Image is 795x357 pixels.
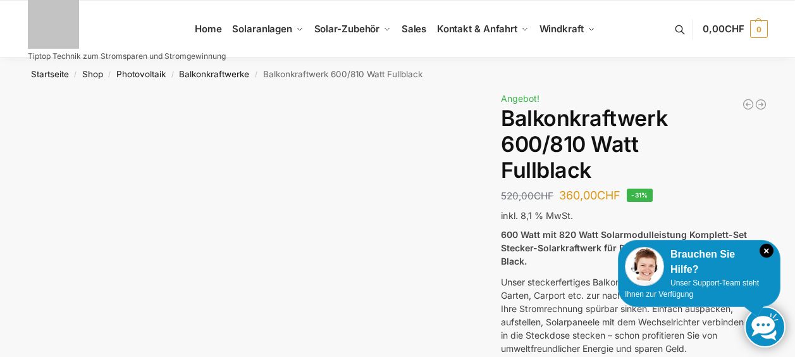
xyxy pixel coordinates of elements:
a: Shop [82,69,103,79]
span: CHF [597,189,620,202]
a: 890/600 Watt Solarkraftwerk + 2,7 KW Batteriespeicher Genehmigungsfrei [755,98,767,111]
bdi: 360,00 [559,189,620,202]
a: Photovoltaik [116,69,166,79]
span: Angebot! [501,93,539,104]
span: Windkraft [539,23,584,35]
a: Balkonkraftwerke [179,69,249,79]
div: Brauchen Sie Hilfe? [625,247,773,277]
i: Schließen [760,244,773,258]
a: 0,00CHF 0 [703,10,767,48]
span: -31% [627,189,653,202]
a: Kontakt & Anfahrt [431,1,534,58]
a: Sales [396,1,431,58]
span: Kontakt & Anfahrt [437,23,517,35]
nav: Breadcrumb [5,58,790,91]
span: 0,00 [703,23,744,35]
a: Balkonkraftwerk 445/600 Watt Bificial [742,98,755,111]
a: Solaranlagen [227,1,309,58]
span: CHF [534,190,553,202]
span: inkl. 8,1 % MwSt. [501,210,573,221]
bdi: 520,00 [501,190,553,202]
span: Sales [402,23,427,35]
span: / [69,70,82,80]
h1: Balkonkraftwerk 600/810 Watt Fullblack [501,106,767,183]
a: Solar-Zubehör [309,1,396,58]
strong: 600 Watt mit 820 Watt Solarmodulleistung Komplett-Set Stecker-Solarkraftwerk für Balkon oder Terr... [501,229,747,266]
a: Startseite [31,69,69,79]
span: Unser Support-Team steht Ihnen zur Verfügung [625,279,759,299]
span: / [103,70,116,80]
span: Solar-Zubehör [314,23,380,35]
span: / [166,70,179,80]
span: Solaranlagen [232,23,292,35]
span: 0 [750,20,768,38]
p: Unser steckerfertiges Balkonkraftwerk macht Ihren Balkon, Garten, Carport etc. zur nachhaltigen E... [501,275,767,355]
span: CHF [725,23,744,35]
span: / [249,70,262,80]
a: Windkraft [534,1,600,58]
p: Tiptop Technik zum Stromsparen und Stromgewinnung [28,53,226,60]
img: Customer service [625,247,664,286]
